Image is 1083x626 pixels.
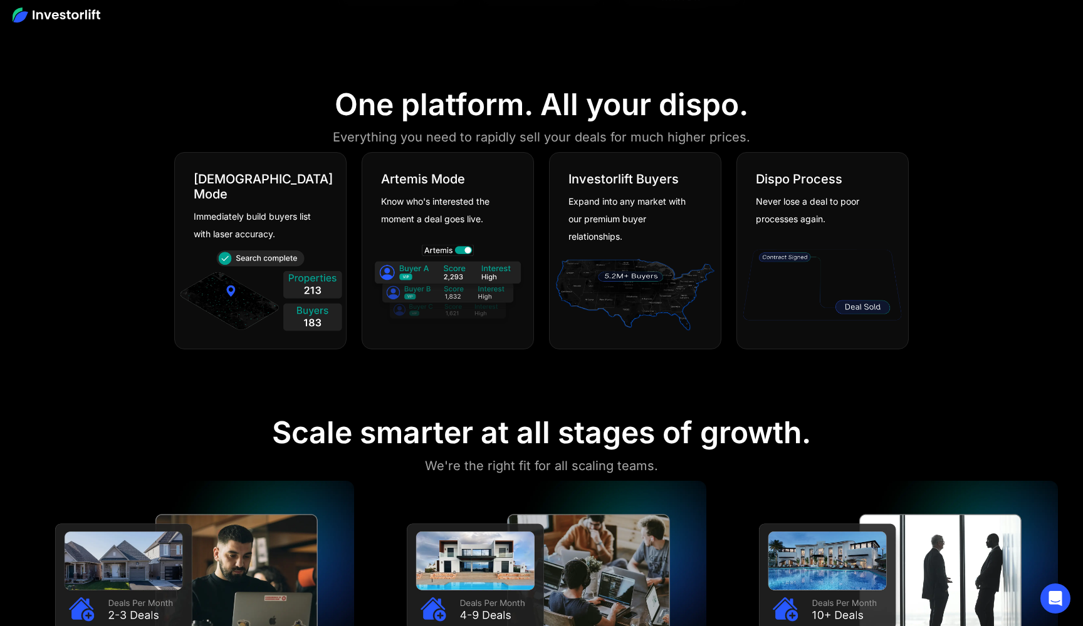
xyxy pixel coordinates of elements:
[425,456,658,476] div: We're the right fit for all scaling teams.
[568,193,693,245] div: Expand into any market with our premium buyer relationships.
[194,208,318,243] div: Immediately build buyers list with laser accuracy.
[333,127,750,147] div: Everything you need to rapidly sell your deals for much higher prices.
[1040,583,1070,613] div: Open Intercom Messenger
[381,172,465,187] div: Artemis Mode
[756,172,842,187] div: Dispo Process
[381,193,505,228] div: Know who's interested the moment a deal goes live.
[568,172,679,187] div: Investorlift Buyers
[272,414,811,451] div: Scale smarter at all stages of growth.
[756,193,880,228] div: Never lose a deal to poor processes again.
[335,86,748,123] div: One platform. All your dispo.
[194,172,333,202] div: [DEMOGRAPHIC_DATA] Mode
